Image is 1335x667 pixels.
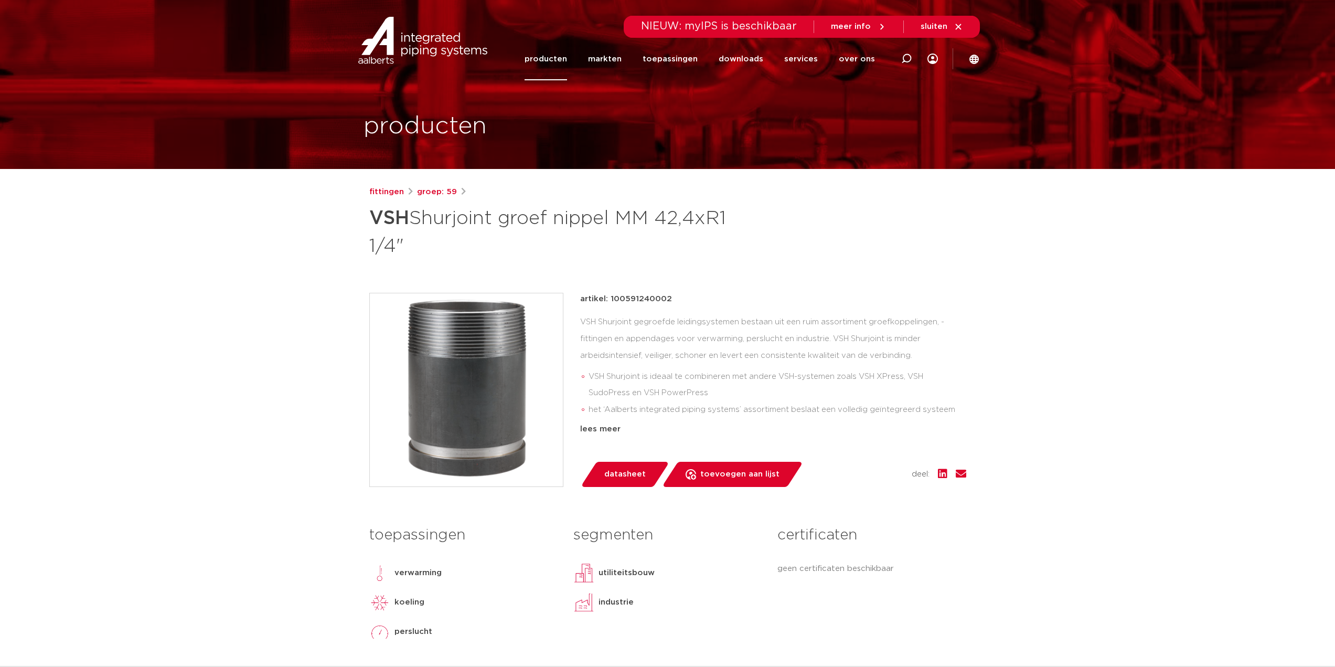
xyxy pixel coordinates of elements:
a: fittingen [369,186,404,198]
h3: segmenten [573,525,762,546]
a: sluiten [921,22,963,31]
a: datasheet [580,462,669,487]
a: producten [525,38,567,80]
p: geen certificaten beschikbaar [777,563,966,575]
img: industrie [573,592,594,613]
img: verwarming [369,563,390,584]
li: VSH Shurjoint is ideaal te combineren met andere VSH-systemen zoals VSH XPress, VSH SudoPress en ... [589,368,966,402]
span: deel: [912,468,930,481]
p: industrie [599,596,634,609]
p: utiliteitsbouw [599,567,655,579]
a: downloads [719,38,763,80]
a: meer info [831,22,887,31]
p: verwarming [394,567,442,579]
h1: producten [364,110,487,143]
div: VSH Shurjoint gegroefde leidingsystemen bestaan uit een ruim assortiment groefkoppelingen, -fitti... [580,314,966,419]
h3: toepassingen [369,525,558,546]
span: sluiten [921,23,947,30]
strong: VSH [369,209,409,228]
img: utiliteitsbouw [573,563,594,584]
img: koeling [369,592,390,613]
img: Product Image for VSH Shurjoint groef nippel MM 42,4xR1 1/4" [370,293,563,486]
span: datasheet [604,466,646,483]
a: markten [588,38,622,80]
nav: Menu [525,38,875,80]
h1: Shurjoint groef nippel MM 42,4xR1 1/4" [369,203,763,259]
h3: certificaten [777,525,966,546]
img: perslucht [369,621,390,642]
li: het ‘Aalberts integrated piping systems’ assortiment beslaat een volledig geïntegreerd systeem va... [589,401,966,435]
div: my IPS [927,38,938,80]
a: over ons [839,38,875,80]
a: toepassingen [643,38,698,80]
span: meer info [831,23,871,30]
p: artikel: 100591240002 [580,293,672,305]
p: perslucht [394,626,432,638]
a: services [784,38,818,80]
p: koeling [394,596,424,609]
a: groep: 59 [417,186,457,198]
span: toevoegen aan lijst [700,466,779,483]
span: NIEUW: myIPS is beschikbaar [641,21,797,31]
div: lees meer [580,423,966,436]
